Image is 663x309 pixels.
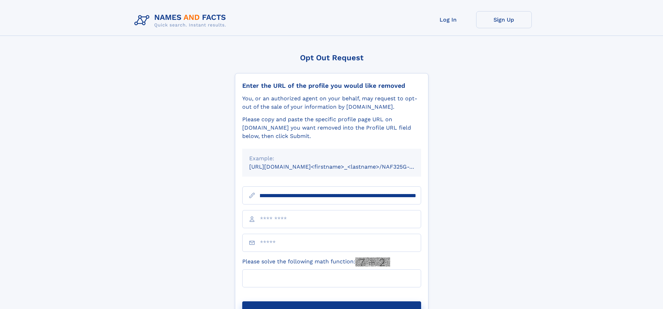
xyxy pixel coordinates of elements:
[132,11,232,30] img: Logo Names and Facts
[242,257,390,266] label: Please solve the following math function:
[242,115,421,140] div: Please copy and paste the specific profile page URL on [DOMAIN_NAME] you want removed into the Pr...
[235,53,428,62] div: Opt Out Request
[420,11,476,28] a: Log In
[249,163,434,170] small: [URL][DOMAIN_NAME]<firstname>_<lastname>/NAF325G-xxxxxxxx
[249,154,414,163] div: Example:
[476,11,532,28] a: Sign Up
[242,82,421,90] div: Enter the URL of the profile you would like removed
[242,94,421,111] div: You, or an authorized agent on your behalf, may request to opt-out of the sale of your informatio...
